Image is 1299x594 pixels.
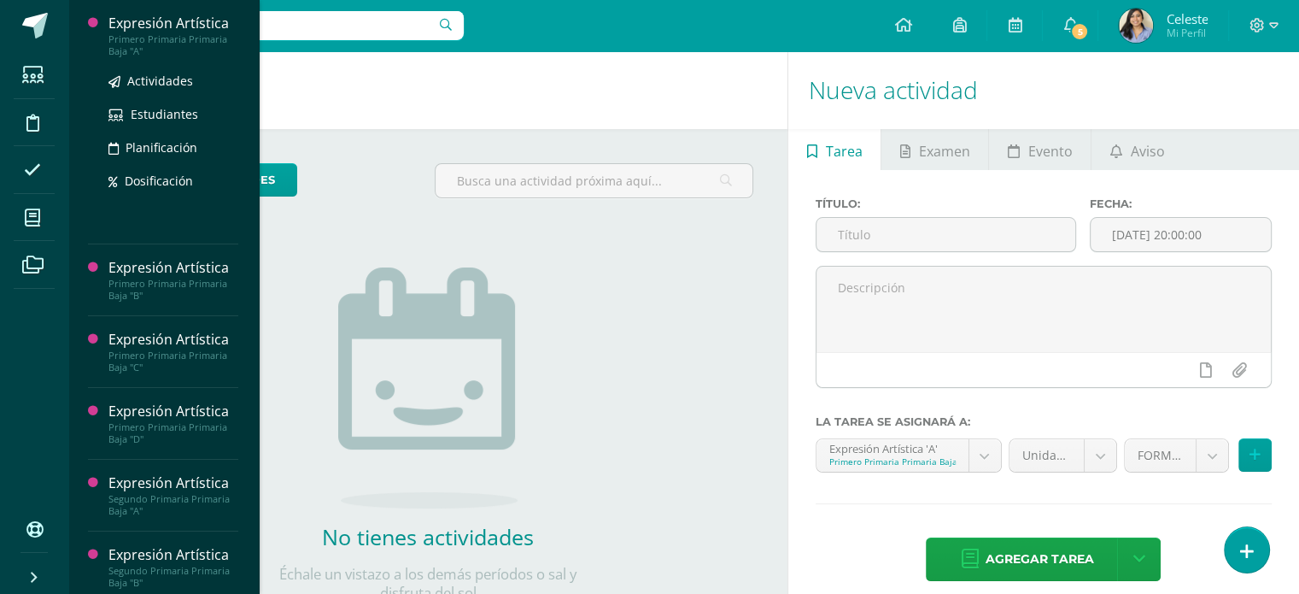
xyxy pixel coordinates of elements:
label: Título: [816,197,1076,210]
div: Expresión Artística [108,330,238,350]
a: Actividades [108,71,238,91]
input: Fecha de entrega [1091,218,1271,251]
div: Expresión Artística [108,258,238,278]
img: 076ad1a8af4cec2787c2d777532ffd42.png [1119,9,1153,43]
a: Expresión ArtísticaPrimero Primaria Primaria Baja "A" [108,14,238,57]
span: FORMATIVO (70.0%) [1138,439,1183,472]
div: Segundo Primaria Primaria Baja "B" [108,565,238,589]
label: La tarea se asignará a: [816,415,1272,428]
div: Primero Primaria Primaria Baja "D" [108,421,238,445]
span: Agregar tarea [985,538,1093,580]
div: Primero Primaria Primaria Baja "C" [108,350,238,373]
label: Fecha: [1090,197,1272,210]
span: Evento [1028,131,1073,172]
a: Dosificación [108,171,238,191]
input: Busca una actividad próxima aquí... [436,164,752,197]
span: Celeste [1166,10,1208,27]
a: Examen [881,129,988,170]
h1: Nueva actividad [809,51,1279,129]
div: Expresión Artística 'A' [829,439,956,456]
a: Expresión ArtísticaPrimero Primaria Primaria Baja "C" [108,330,238,373]
span: Dosificación [125,173,193,189]
a: Planificación [108,138,238,157]
a: Expresión ArtísticaPrimero Primaria Primaria Baja "B" [108,258,238,302]
div: Primero Primaria Primaria Baja [829,456,956,468]
h1: Actividades [89,51,767,129]
span: Examen [919,131,970,172]
span: Unidad 4 [1022,439,1072,472]
a: Evento [989,129,1091,170]
a: FORMATIVO (70.0%) [1125,439,1228,472]
h2: No tienes actividades [257,522,599,551]
span: Mi Perfil [1166,26,1208,40]
a: Estudiantes [108,104,238,124]
a: Tarea [788,129,881,170]
div: Expresión Artística [108,14,238,33]
img: no_activities.png [338,268,518,509]
a: Expresión ArtísticaPrimero Primaria Primaria Baja "D" [108,402,238,445]
div: Segundo Primaria Primaria Baja "A" [108,493,238,517]
input: Busca un usuario... [79,11,464,40]
span: Actividades [127,73,193,89]
div: Primero Primaria Primaria Baja "B" [108,278,238,302]
a: Expresión Artística 'A'Primero Primaria Primaria Baja [816,439,1001,472]
div: Expresión Artística [108,402,238,421]
input: Título [816,218,1075,251]
span: Aviso [1131,131,1165,172]
div: Primero Primaria Primaria Baja "A" [108,33,238,57]
span: Tarea [826,131,863,172]
span: Planificación [126,139,197,156]
div: Expresión Artística [108,473,238,493]
span: 5 [1070,22,1089,41]
a: Unidad 4 [1009,439,1117,472]
div: Expresión Artística [108,545,238,565]
span: Estudiantes [131,106,198,122]
a: Expresión ArtísticaSegundo Primaria Primaria Baja "B" [108,545,238,589]
a: Expresión ArtísticaSegundo Primaria Primaria Baja "A" [108,473,238,517]
a: Aviso [1091,129,1183,170]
